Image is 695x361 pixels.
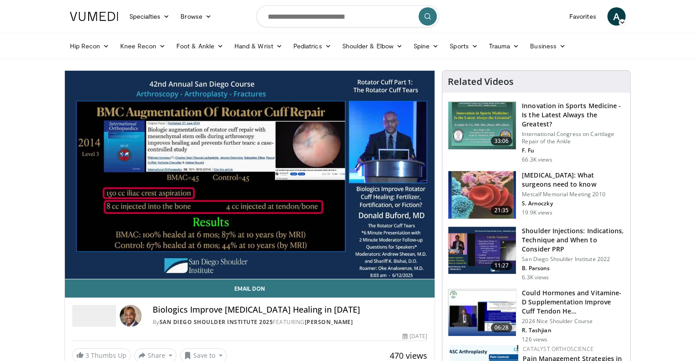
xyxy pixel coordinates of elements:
[522,318,625,325] p: 2024 Nice Shoulder Course
[525,37,571,55] a: Business
[64,37,115,55] a: Hip Recon
[448,102,516,149] img: Title_Dublin_VuMedi_1.jpg.150x105_q85_crop-smart_upscale.jpg
[522,256,625,263] p: San Diego Shoulder Institute 2022
[607,7,626,26] a: A
[448,171,516,219] img: plasma_3.png.150x105_q85_crop-smart_upscale.jpg
[522,288,625,316] h3: Could Hormones and Vitamine-D Supplementation Improve Cuff Tendon He…
[305,318,353,326] a: [PERSON_NAME]
[337,37,408,55] a: Shoulder & Elbow
[448,226,625,281] a: 11:27 Shoulder Injections: Indications, Technique and When to Consider PRP San Diego Shoulder Ins...
[85,351,89,360] span: 3
[175,7,217,26] a: Browse
[564,7,602,26] a: Favorites
[229,37,288,55] a: Hand & Wrist
[522,327,625,334] p: R. Tashjian
[522,156,552,163] p: 66.3K views
[153,305,428,315] h4: Biologics Improve [MEDICAL_DATA] Healing in [DATE]
[491,206,513,215] span: 21:35
[522,191,625,198] p: Metcalf Memorial Meeting 2010
[491,261,513,270] span: 11:27
[448,227,516,274] img: 0c794cab-9135-4761-9c1d-251fe1ec8b0b.150x105_q85_crop-smart_upscale.jpg
[491,323,513,332] span: 06:28
[256,5,439,27] input: Search topics, interventions
[288,37,337,55] a: Pediatrics
[522,209,552,216] p: 19.9K views
[491,136,513,146] span: 33:06
[522,336,547,343] p: 126 views
[171,37,229,55] a: Foot & Ankle
[522,147,625,154] p: F. Fu
[159,318,273,326] a: San Diego Shoulder Institute 2025
[448,101,625,163] a: 33:06 Innovation in Sports Medicine - Is the Latest Always the Greatest? International Congress o...
[65,279,435,298] a: Email Don
[65,71,435,279] video-js: Video Player
[390,350,427,361] span: 470 views
[448,289,516,336] img: 17de1c7f-59a1-4573-aa70-5b679b1889c6.150x105_q85_crop-smart_upscale.jpg
[522,101,625,129] h3: Innovation in Sports Medicine - Is the Latest Always the Greatest?
[124,7,175,26] a: Specialties
[70,12,118,21] img: VuMedi Logo
[72,305,116,327] img: San Diego Shoulder Institute 2025
[448,76,514,87] h4: Related Videos
[403,332,427,340] div: [DATE]
[522,226,625,254] h3: Shoulder Injections: Indications, Technique and When to Consider PRP
[483,37,525,55] a: Trauma
[522,274,549,281] p: 6.3K views
[115,37,171,55] a: Knee Recon
[448,288,625,343] a: 06:28 Could Hormones and Vitamine-D Supplementation Improve Cuff Tendon He… 2024 Nice Shoulder Co...
[522,265,625,272] p: B. Parsons
[522,171,625,189] h3: [MEDICAL_DATA]: What surgeons need to know
[448,171,625,219] a: 21:35 [MEDICAL_DATA]: What surgeons need to know Metcalf Memorial Meeting 2010 S. Arnoczky 19.9K ...
[522,200,625,207] p: S. Arnoczky
[408,37,444,55] a: Spine
[523,345,594,353] a: Catalyst OrthoScience
[153,318,428,326] div: By FEATURING
[444,37,483,55] a: Sports
[522,131,625,145] p: International Congress on Cartilage Repair of the Ankle
[120,305,142,327] img: Avatar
